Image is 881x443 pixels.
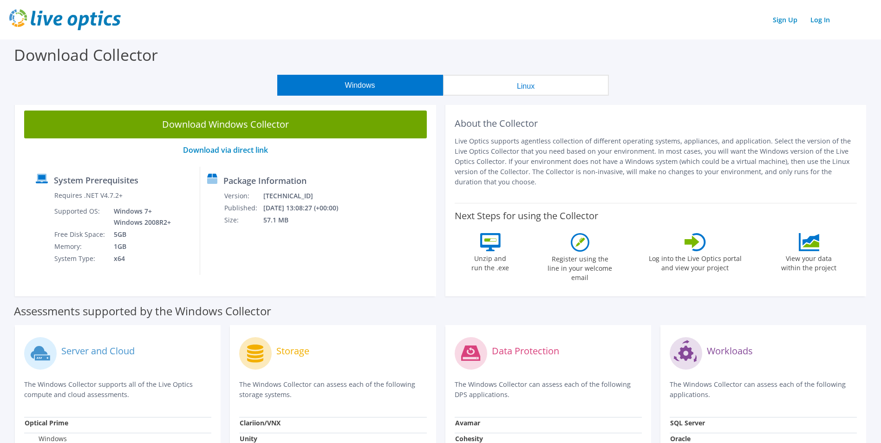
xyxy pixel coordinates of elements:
strong: Optical Prime [25,418,68,427]
p: The Windows Collector can assess each of the following applications. [670,379,857,400]
strong: Clariion/VNX [240,418,281,427]
a: Download via direct link [183,145,268,155]
label: Unzip and run the .exe [469,251,512,273]
button: Windows [277,75,443,96]
img: live_optics_svg.svg [9,9,121,30]
td: Version: [224,190,263,202]
td: 5GB [107,228,173,241]
td: Free Disk Space: [54,228,107,241]
button: Linux [443,75,609,96]
strong: Avamar [455,418,480,427]
label: Package Information [223,176,307,185]
label: Register using the line in your welcome email [545,252,615,282]
td: System Type: [54,253,107,265]
td: Published: [224,202,263,214]
td: x64 [107,253,173,265]
a: Sign Up [768,13,802,26]
td: [DATE] 13:08:27 (+00:00) [263,202,350,214]
label: Next Steps for using the Collector [455,210,598,221]
label: Workloads [707,346,753,356]
strong: Cohesity [455,434,483,443]
label: System Prerequisites [54,176,138,185]
strong: SQL Server [670,418,705,427]
td: 1GB [107,241,173,253]
strong: Unity [240,434,257,443]
strong: Oracle [670,434,691,443]
td: Supported OS: [54,205,107,228]
label: Server and Cloud [61,346,135,356]
label: View your data within the project [776,251,842,273]
label: Download Collector [14,44,158,65]
label: Log into the Live Optics portal and view your project [648,251,742,273]
p: The Windows Collector supports all of the Live Optics compute and cloud assessments. [24,379,211,400]
p: The Windows Collector can assess each of the following storage systems. [239,379,426,400]
label: Requires .NET V4.7.2+ [54,191,123,200]
p: Live Optics supports agentless collection of different operating systems, appliances, and applica... [455,136,857,187]
td: Memory: [54,241,107,253]
td: 57.1 MB [263,214,350,226]
label: Storage [276,346,309,356]
td: Size: [224,214,263,226]
td: Windows 7+ Windows 2008R2+ [107,205,173,228]
td: [TECHNICAL_ID] [263,190,350,202]
p: The Windows Collector can assess each of the following DPS applications. [455,379,642,400]
label: Assessments supported by the Windows Collector [14,306,271,316]
label: Data Protection [492,346,559,356]
h2: About the Collector [455,118,857,129]
a: Download Windows Collector [24,111,427,138]
a: Log In [806,13,835,26]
